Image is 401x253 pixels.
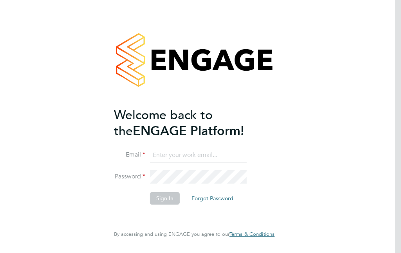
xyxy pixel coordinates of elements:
h2: ENGAGE Platform! [114,107,267,139]
label: Email [114,151,145,159]
button: Sign In [150,192,180,205]
input: Enter your work email... [150,148,247,162]
label: Password [114,173,145,181]
a: Terms & Conditions [229,231,275,237]
span: By accessing and using ENGAGE you agree to our [114,231,275,237]
button: Forgot Password [185,192,240,205]
span: Terms & Conditions [229,231,275,237]
span: Welcome back to the [114,107,213,139]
